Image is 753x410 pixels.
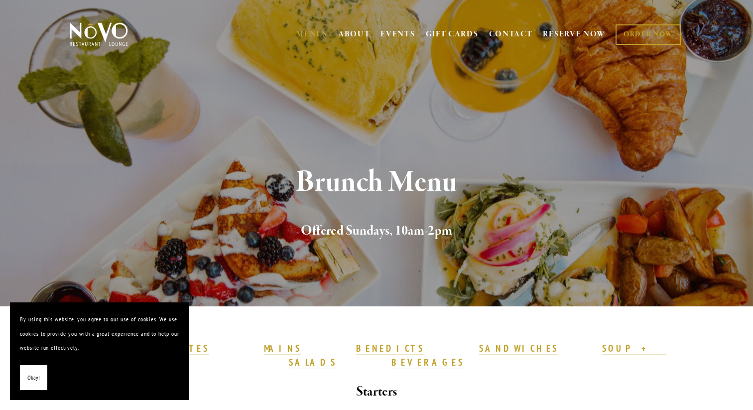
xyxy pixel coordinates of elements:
a: CONTACT [489,25,533,44]
span: Okay! [27,371,40,385]
a: MAINS [264,342,301,355]
a: ABOUT [338,29,371,39]
strong: MAINS [264,342,301,354]
a: SOUP + SALADS [289,342,666,369]
h1: Brunch Menu [86,166,667,199]
a: ORDER NOW [616,24,681,45]
a: MENUS [296,29,328,39]
a: BEVERAGES [391,356,464,369]
a: BENEDICTS [356,342,425,355]
h2: Offered Sundays, 10am-2pm [86,221,667,242]
p: By using this website, you agree to our use of cookies. We use cookies to provide you with a grea... [20,312,179,355]
a: RESERVE NOW [543,25,606,44]
strong: SANDWICHES [479,342,559,354]
a: EVENTS [380,29,415,39]
a: SANDWICHES [479,342,559,355]
a: GIFT CARDS [426,25,479,44]
strong: Starters [356,383,397,401]
section: Cookie banner [10,302,189,400]
button: Okay! [20,365,47,391]
img: Novo Restaurant &amp; Lounge [68,22,130,47]
strong: BEVERAGES [391,356,464,368]
strong: BENEDICTS [356,342,425,354]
